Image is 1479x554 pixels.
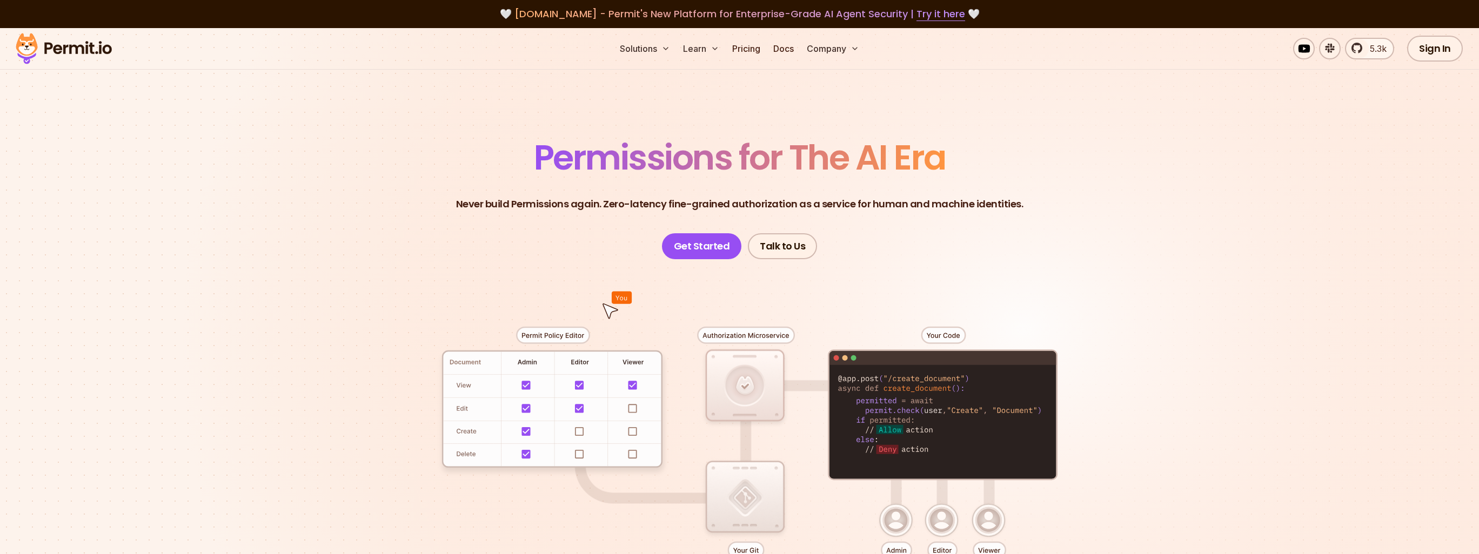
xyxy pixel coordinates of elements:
[662,233,742,259] a: Get Started
[1363,42,1387,55] span: 5.3k
[802,38,864,59] button: Company
[11,30,117,67] img: Permit logo
[679,38,724,59] button: Learn
[514,7,965,21] span: [DOMAIN_NAME] - Permit's New Platform for Enterprise-Grade AI Agent Security |
[456,197,1023,212] p: Never build Permissions again. Zero-latency fine-grained authorization as a service for human and...
[1345,38,1394,59] a: 5.3k
[916,7,965,21] a: Try it here
[1407,36,1463,62] a: Sign In
[26,6,1453,22] div: 🤍 🤍
[748,233,817,259] a: Talk to Us
[615,38,674,59] button: Solutions
[534,133,946,181] span: Permissions for The AI Era
[728,38,765,59] a: Pricing
[769,38,798,59] a: Docs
